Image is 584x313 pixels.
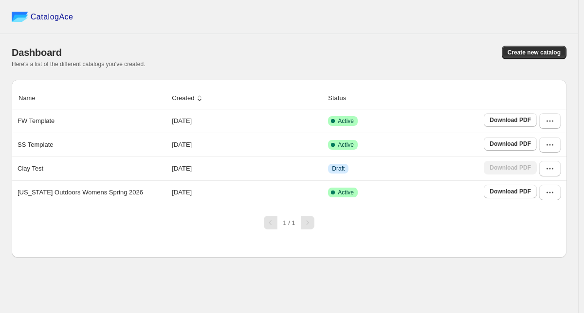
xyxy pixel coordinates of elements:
td: [DATE] [169,156,325,180]
button: Status [327,89,357,107]
button: Created [170,89,205,107]
span: Download PDF [490,140,531,148]
button: Create new catalog [502,46,566,59]
p: SS Template [18,140,53,150]
span: Dashboard [12,47,62,58]
span: Create new catalog [508,49,561,56]
span: Active [338,141,354,149]
span: Active [338,117,354,125]
p: FW Template [18,116,55,126]
td: [DATE] [169,180,325,204]
p: Clay Test [18,164,43,174]
button: Name [17,89,47,107]
span: Download PDF [490,188,531,195]
span: Active [338,189,354,196]
a: Download PDF [484,137,537,151]
a: Download PDF [484,185,537,198]
a: Download PDF [484,113,537,127]
span: Draft [332,165,345,173]
td: [DATE] [169,133,325,156]
img: catalog ace [12,12,28,22]
span: CatalogAce [31,12,73,22]
p: [US_STATE] Outdoors Womens Spring 2026 [18,188,143,197]
span: Download PDF [490,116,531,124]
span: Here's a list of the different catalogs you've created. [12,61,146,68]
span: 1 / 1 [283,219,295,226]
td: [DATE] [169,109,325,133]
